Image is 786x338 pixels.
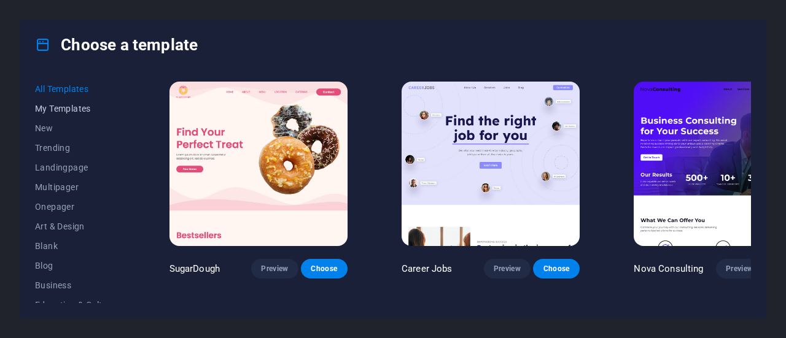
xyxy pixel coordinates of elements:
[35,79,115,99] button: All Templates
[261,264,288,274] span: Preview
[35,221,115,231] span: Art & Design
[35,104,115,113] span: My Templates
[35,177,115,197] button: Multipager
[251,259,298,278] button: Preview
[35,275,115,295] button: Business
[402,263,453,275] p: Career Jobs
[35,163,115,172] span: Landingpage
[35,143,115,153] span: Trending
[35,256,115,275] button: Blog
[35,241,115,251] span: Blank
[35,158,115,177] button: Landingpage
[35,295,115,315] button: Education & Culture
[169,263,220,275] p: SugarDough
[726,264,753,274] span: Preview
[169,82,348,246] img: SugarDough
[634,263,703,275] p: Nova Consulting
[311,264,338,274] span: Choose
[35,236,115,256] button: Blank
[543,264,570,274] span: Choose
[35,197,115,217] button: Onepager
[35,261,115,271] span: Blog
[35,123,115,133] span: New
[35,35,198,55] h4: Choose a template
[484,259,531,278] button: Preview
[533,259,580,278] button: Choose
[402,82,580,246] img: Career Jobs
[35,118,115,138] button: New
[716,259,763,278] button: Preview
[35,280,115,290] span: Business
[35,182,115,192] span: Multipager
[301,259,348,278] button: Choose
[35,84,115,94] span: All Templates
[35,217,115,236] button: Art & Design
[35,99,115,118] button: My Templates
[35,300,115,310] span: Education & Culture
[35,202,115,212] span: Onepager
[35,138,115,158] button: Trending
[494,264,521,274] span: Preview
